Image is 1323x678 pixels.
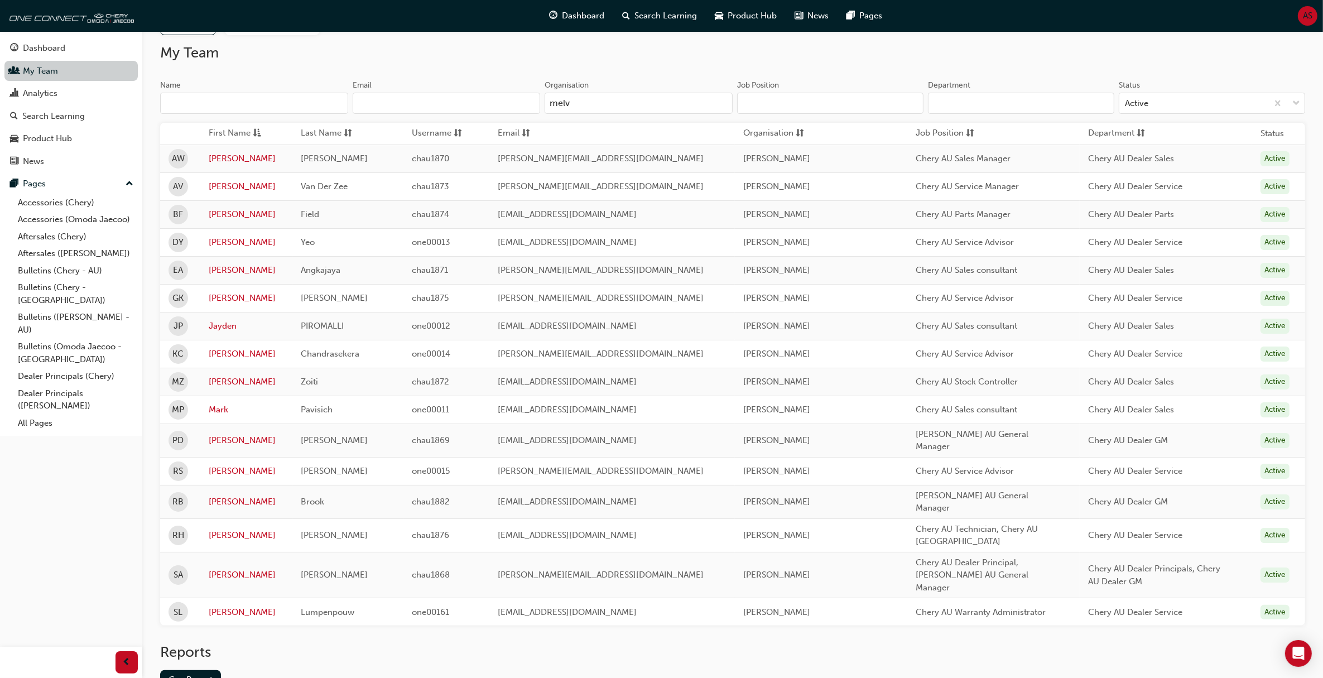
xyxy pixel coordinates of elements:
[743,321,810,331] span: [PERSON_NAME]
[209,127,251,141] span: First Name
[353,80,372,91] div: Email
[174,180,184,193] span: AV
[743,181,810,191] span: [PERSON_NAME]
[498,127,519,141] span: Email
[498,607,637,617] span: [EMAIL_ADDRESS][DOMAIN_NAME]
[10,179,18,189] span: pages-icon
[498,181,704,191] span: [PERSON_NAME][EMAIL_ADDRESS][DOMAIN_NAME]
[173,348,184,360] span: KC
[498,466,704,476] span: [PERSON_NAME][EMAIL_ADDRESS][DOMAIN_NAME]
[737,80,779,91] div: Job Position
[635,9,697,22] span: Search Learning
[344,127,352,141] span: sorting-icon
[301,466,368,476] span: [PERSON_NAME]
[301,153,368,164] span: [PERSON_NAME]
[498,153,704,164] span: [PERSON_NAME][EMAIL_ADDRESS][DOMAIN_NAME]
[209,606,284,619] a: [PERSON_NAME]
[743,293,810,303] span: [PERSON_NAME]
[916,405,1017,415] span: Chery AU Sales consultant
[412,153,449,164] span: chau1870
[13,245,138,262] a: Aftersales ([PERSON_NAME])
[412,265,448,275] span: chau1871
[498,293,704,303] span: [PERSON_NAME][EMAIL_ADDRESS][DOMAIN_NAME]
[209,434,284,447] a: [PERSON_NAME]
[301,570,368,580] span: [PERSON_NAME]
[412,377,449,387] span: chau1872
[743,127,805,141] button: Organisationsorting-icon
[1261,207,1290,222] div: Active
[1261,151,1290,166] div: Active
[209,264,284,277] a: [PERSON_NAME]
[623,9,631,23] span: search-icon
[847,9,855,23] span: pages-icon
[209,529,284,542] a: [PERSON_NAME]
[13,211,138,228] a: Accessories (Omoda Jaecoo)
[4,106,138,127] a: Search Learning
[209,152,284,165] a: [PERSON_NAME]
[174,606,183,619] span: SL
[412,497,450,507] span: chau1882
[412,349,450,359] span: one00014
[412,607,449,617] span: one00161
[916,349,1014,359] span: Chery AU Service Advisor
[498,321,637,331] span: [EMAIL_ADDRESS][DOMAIN_NAME]
[1261,127,1284,140] th: Status
[209,403,284,416] a: Mark
[916,237,1014,247] span: Chery AU Service Advisor
[23,155,44,168] div: News
[13,262,138,280] a: Bulletins (Chery - AU)
[301,209,319,219] span: Field
[1261,568,1290,583] div: Active
[1292,97,1300,111] span: down-icon
[550,9,558,23] span: guage-icon
[6,4,134,27] img: oneconnect
[174,320,183,333] span: JP
[1261,433,1290,448] div: Active
[743,265,810,275] span: [PERSON_NAME]
[209,465,284,478] a: [PERSON_NAME]
[412,293,449,303] span: chau1875
[301,293,368,303] span: [PERSON_NAME]
[545,93,733,114] input: Organisation
[209,569,284,581] a: [PERSON_NAME]
[4,174,138,194] button: Pages
[1125,97,1148,110] div: Active
[1088,377,1174,387] span: Chery AU Dealer Sales
[412,127,473,141] button: Usernamesorting-icon
[4,61,138,81] a: My Team
[13,385,138,415] a: Dealer Principals ([PERSON_NAME])
[541,4,614,27] a: guage-iconDashboard
[412,209,449,219] span: chau1874
[1285,640,1312,667] div: Open Intercom Messenger
[498,435,637,445] span: [EMAIL_ADDRESS][DOMAIN_NAME]
[1137,127,1145,141] span: sorting-icon
[498,377,637,387] span: [EMAIL_ADDRESS][DOMAIN_NAME]
[1298,6,1317,26] button: AS
[412,570,450,580] span: chau1868
[174,208,184,221] span: BF
[10,134,18,144] span: car-icon
[1088,530,1182,540] span: Chery AU Dealer Service
[23,132,72,145] div: Product Hub
[301,435,368,445] span: [PERSON_NAME]
[301,377,318,387] span: Zoiti
[160,93,348,114] input: Name
[301,237,315,247] span: Yeo
[743,570,810,580] span: [PERSON_NAME]
[4,36,138,174] button: DashboardMy TeamAnalyticsSearch LearningProduct HubNews
[1261,319,1290,334] div: Active
[10,89,18,99] span: chart-icon
[715,9,724,23] span: car-icon
[173,434,184,447] span: PD
[412,405,449,415] span: one00011
[545,80,589,91] div: Organisation
[160,643,1305,661] h2: Reports
[1088,181,1182,191] span: Chery AU Dealer Service
[209,496,284,508] a: [PERSON_NAME]
[123,656,131,670] span: prev-icon
[209,236,284,249] a: [PERSON_NAME]
[174,264,184,277] span: EA
[1261,494,1290,509] div: Active
[4,83,138,104] a: Analytics
[808,9,829,22] span: News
